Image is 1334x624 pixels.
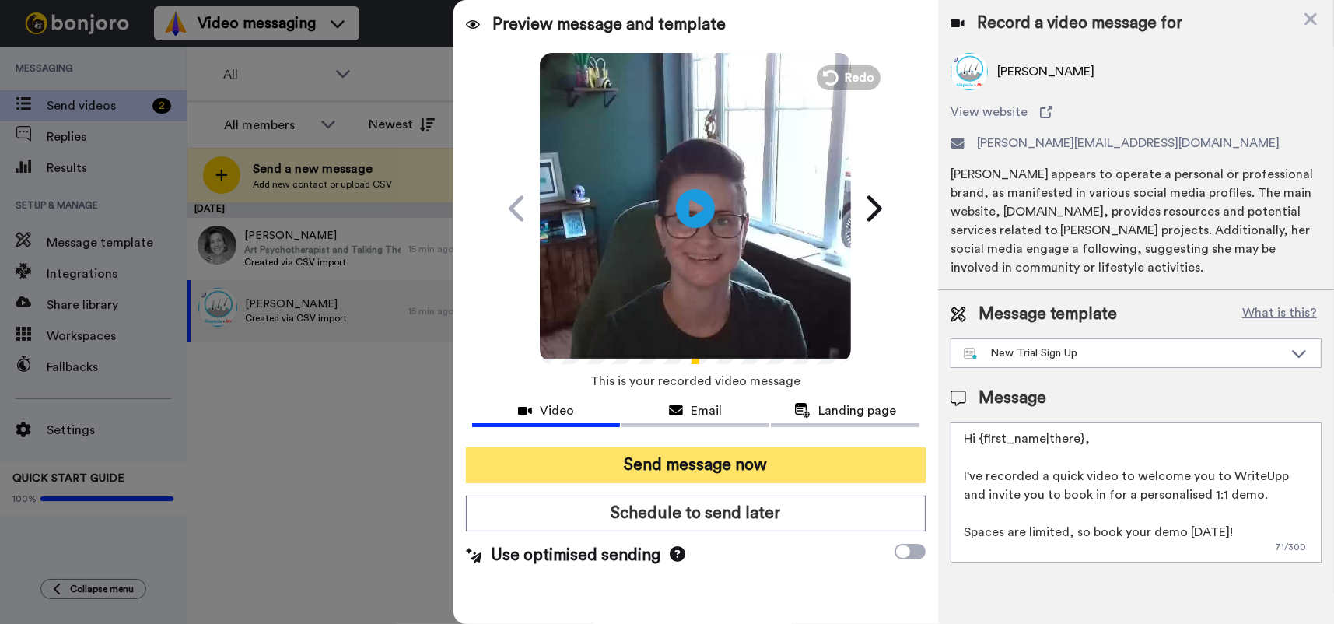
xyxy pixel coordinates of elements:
span: Message template [979,303,1118,326]
textarea: Hi {first_name|there}, I've recorded a quick video to welcome you to WriteUpp and invite you to b... [951,422,1322,563]
button: What is this? [1238,303,1322,326]
span: Video [540,401,574,420]
span: [PERSON_NAME][EMAIL_ADDRESS][DOMAIN_NAME] [977,134,1280,152]
button: Schedule to send later [466,496,926,531]
span: Use optimised sending [491,544,660,567]
span: Message [979,387,1046,410]
a: View website [951,103,1322,121]
span: This is your recorded video message [590,364,800,398]
div: [PERSON_NAME] appears to operate a personal or professional brand, as manifested in various socia... [951,165,1322,277]
span: Landing page [818,401,896,420]
img: nextgen-template.svg [964,348,979,360]
button: Send message now [466,447,926,483]
span: Email [691,401,722,420]
span: View website [951,103,1028,121]
div: New Trial Sign Up [964,345,1283,361]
